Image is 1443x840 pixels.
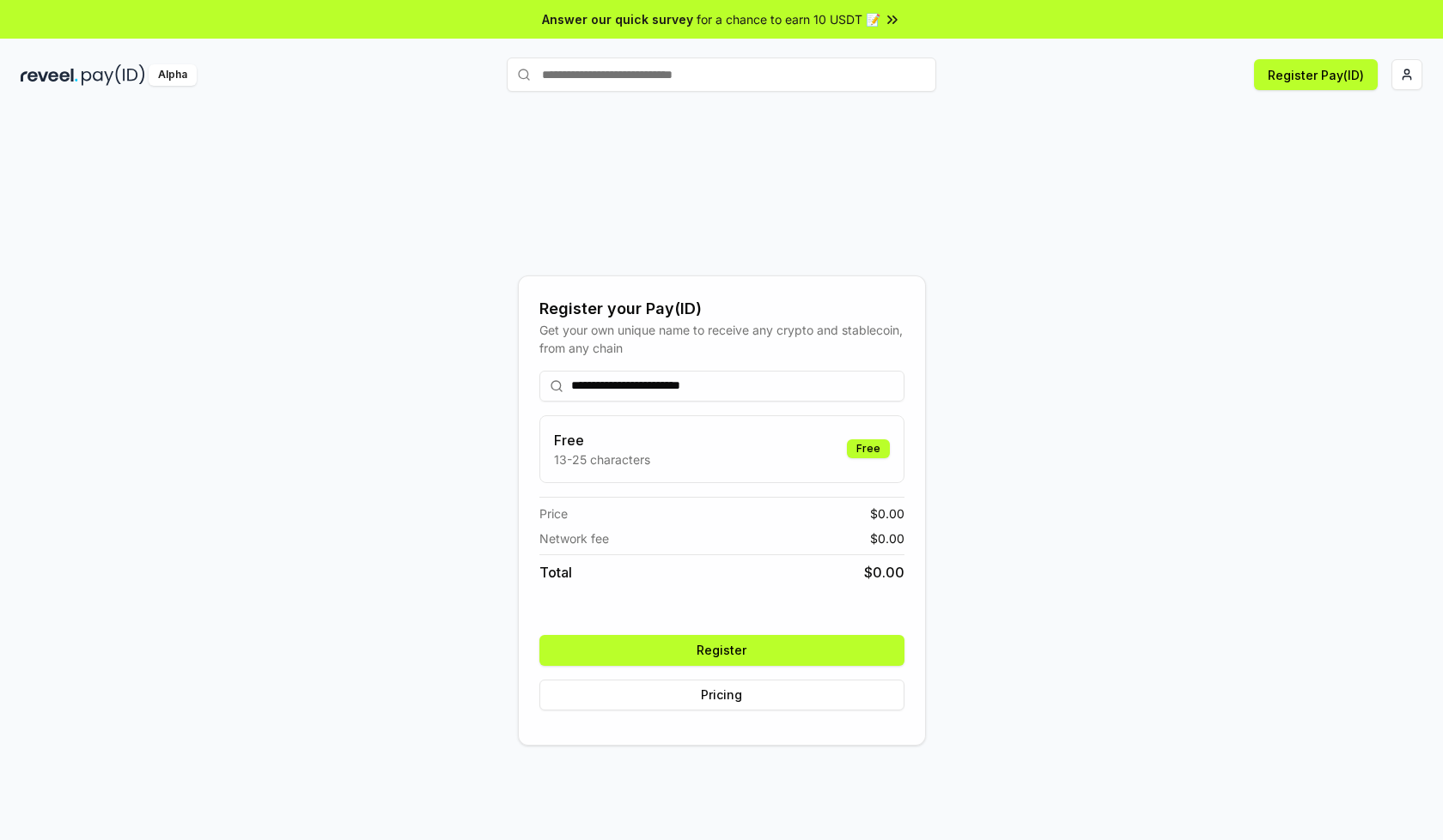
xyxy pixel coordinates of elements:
img: reveel_dark [21,64,78,86]
div: Get your own unique name to receive any crypto and stablecoin, from any chain [539,321,904,357]
p: 13-25 characters [554,450,650,468]
span: $ 0.00 [870,529,904,547]
span: for a chance to earn 10 USDT 📝 [697,10,880,28]
span: Total [539,562,572,583]
img: pay_id [82,64,145,86]
div: Register your Pay(ID) [539,297,904,321]
span: $ 0.00 [870,505,904,523]
div: Free [847,439,890,458]
h3: Free [554,430,650,450]
span: Network fee [539,529,609,547]
button: Register [539,635,904,666]
div: Alpha [149,64,197,86]
span: Answer our quick survey [542,10,693,28]
button: Register Pay(ID) [1254,59,1378,90]
span: $ 0.00 [864,562,904,583]
button: Pricing [539,680,904,710]
span: Price [539,505,568,523]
